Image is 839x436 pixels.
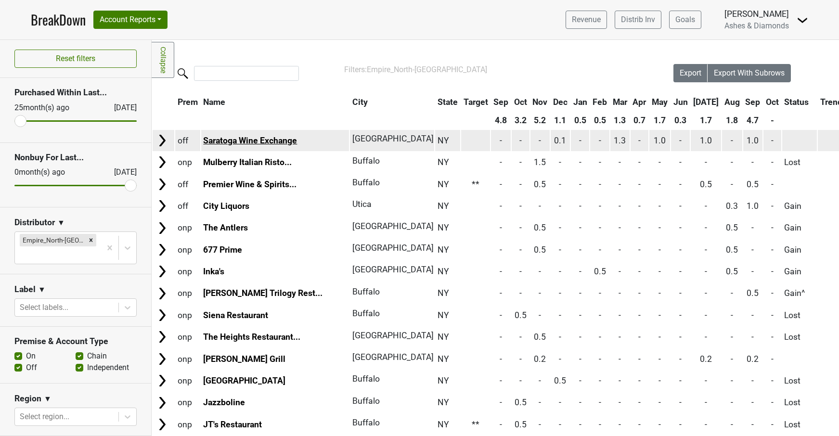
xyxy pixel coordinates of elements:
th: 1.7 [691,112,721,129]
a: Premier Wine & Spirits... [203,180,297,189]
span: - [619,310,621,320]
th: Mar: activate to sort column ascending [610,93,630,111]
span: 1.3 [614,136,626,145]
span: NY [438,310,449,320]
span: - [500,310,502,320]
span: - [771,136,774,145]
span: [GEOGRAPHIC_DATA] [352,331,434,340]
span: - [751,267,754,276]
span: - [658,288,661,298]
span: 0.5 [726,223,738,232]
th: Aug: activate to sort column ascending [722,93,742,111]
div: [DATE] [105,167,137,178]
th: 1.7 [649,112,670,129]
td: off [175,174,200,194]
span: - [658,201,661,211]
span: - [599,180,601,189]
a: Siena Restaurant [203,310,268,320]
span: Buffalo [352,178,380,187]
th: 4.8 [491,112,511,129]
span: - [519,157,522,167]
span: Prem [178,97,198,107]
h3: Purchased Within Last... [14,88,137,98]
button: Reset filters [14,50,137,68]
img: Arrow right [155,417,169,432]
td: Gain [782,261,817,282]
th: Feb: activate to sort column ascending [590,93,609,111]
span: 0.3 [726,201,738,211]
span: - [679,223,682,232]
th: Nov: activate to sort column ascending [530,93,550,111]
span: 0.5 [534,223,546,232]
span: Empire_North-[GEOGRAPHIC_DATA] [367,65,487,74]
span: - [559,267,561,276]
span: - [679,267,682,276]
span: - [619,288,621,298]
img: Dropdown Menu [797,14,808,26]
span: 0.5 [534,245,546,255]
span: [GEOGRAPHIC_DATA] [352,265,434,274]
span: - [731,180,733,189]
span: - [579,245,581,255]
span: NY [438,157,449,167]
div: [DATE] [105,102,137,114]
span: 1.5 [534,157,546,167]
td: onp [175,305,200,325]
td: onp [175,283,200,304]
th: Oct: activate to sort column ascending [763,93,781,111]
span: - [599,310,601,320]
span: - [638,245,641,255]
div: Empire_North-[GEOGRAPHIC_DATA] [20,234,86,246]
span: - [539,310,541,320]
div: Remove Empire_North-NY [86,234,96,246]
span: - [658,157,661,167]
td: off [175,130,200,151]
span: - [559,354,561,364]
span: Utica [352,199,372,209]
h3: Label [14,284,36,295]
span: - [519,354,522,364]
img: Arrow right [155,221,169,235]
span: - [705,245,707,255]
img: Arrow right [155,396,169,410]
span: NY [438,332,449,342]
span: - [679,288,682,298]
th: Sep: activate to sort column ascending [743,93,763,111]
a: Goals [669,11,701,29]
span: ▼ [38,284,46,295]
label: Chain [87,350,107,362]
div: 0 month(s) ago [14,167,91,178]
span: - [619,157,621,167]
span: 0.2 [534,354,546,364]
span: - [771,201,774,211]
a: Collapse [152,42,174,78]
span: - [579,223,581,232]
img: Arrow right [155,286,169,301]
span: - [559,310,561,320]
th: 0.3 [671,112,690,129]
td: Lost [782,152,817,173]
span: - [771,332,774,342]
img: Arrow right [155,373,169,388]
span: Status [784,97,809,107]
span: NY [438,354,449,364]
span: 1.0 [654,136,666,145]
th: May: activate to sort column ascending [649,93,670,111]
div: Filters: [344,64,646,76]
span: Ashes & Diamonds [724,21,789,30]
h3: Premise & Account Type [14,336,137,346]
span: NY [438,201,449,211]
img: Arrow right [155,133,169,148]
a: Revenue [566,11,607,29]
img: Arrow right [155,264,169,279]
span: - [559,201,561,211]
span: - [638,310,641,320]
th: Jun: activate to sort column ascending [671,93,690,111]
span: - [599,157,601,167]
span: 1.0 [747,136,759,145]
span: - [599,288,601,298]
td: Lost [782,305,817,325]
span: NY [438,288,449,298]
a: Jazzboline [203,398,245,407]
span: - [658,245,661,255]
